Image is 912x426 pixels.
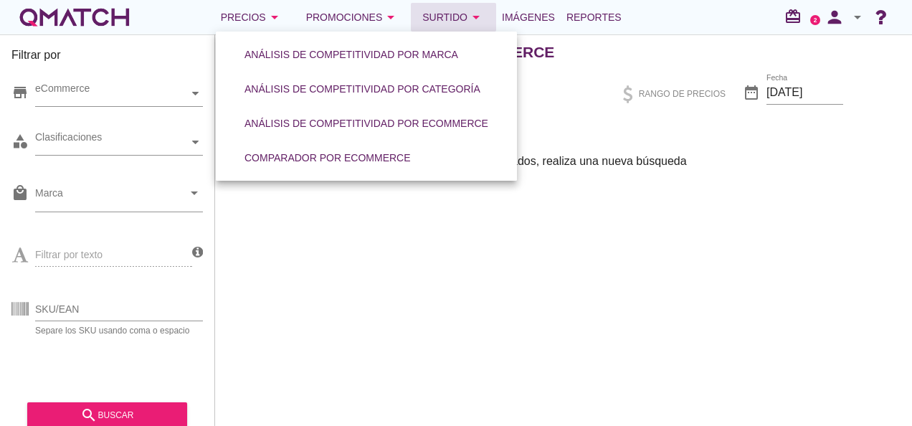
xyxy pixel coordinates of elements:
button: Análisis de competitividad por eCommerce [233,110,500,136]
i: search [80,407,98,424]
i: local_mall [11,184,29,202]
div: Promociones [306,9,400,26]
div: Separe los SKU usando coma o espacio [35,326,203,335]
div: Análisis de competitividad por eCommerce [244,116,488,131]
i: redeem [784,8,807,25]
a: Reportes [561,3,627,32]
span: Imágenes [502,9,555,26]
a: Análisis de competitividad por marca [227,37,475,72]
i: person [820,7,849,27]
button: Análisis de competitividad por categoría [233,76,492,102]
i: arrow_drop_down [467,9,485,26]
a: Análisis de competitividad por eCommerce [227,106,505,141]
i: store [11,84,29,101]
i: arrow_drop_down [186,184,203,202]
i: arrow_drop_down [382,9,399,26]
i: arrow_drop_down [266,9,283,26]
input: Fecha [766,81,843,104]
a: 2 [810,15,820,25]
div: Comparador por eCommerce [244,151,411,166]
i: arrow_drop_down [849,9,866,26]
i: date_range [743,84,760,101]
div: Análisis de competitividad por categoría [244,82,480,97]
div: Precios [221,9,283,26]
button: Precios [209,3,295,32]
button: Comparador por eCommerce [233,145,422,171]
a: Comparador por eCommerce [227,141,428,175]
text: 2 [814,16,817,23]
i: category [11,133,29,150]
span: Reportes [566,9,622,26]
a: white-qmatch-logo [17,3,132,32]
a: Imágenes [496,3,561,32]
button: Análisis de competitividad por marca [233,42,470,67]
span: Sin resultados, realiza una nueva búsqueda [463,153,686,170]
div: Análisis de competitividad por marca [244,47,458,62]
h3: Filtrar por [11,47,203,70]
div: Surtido [422,9,485,26]
a: Análisis de competitividad por categoría [227,72,498,106]
button: Promociones [295,3,412,32]
div: buscar [39,407,176,424]
button: Surtido [411,3,496,32]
